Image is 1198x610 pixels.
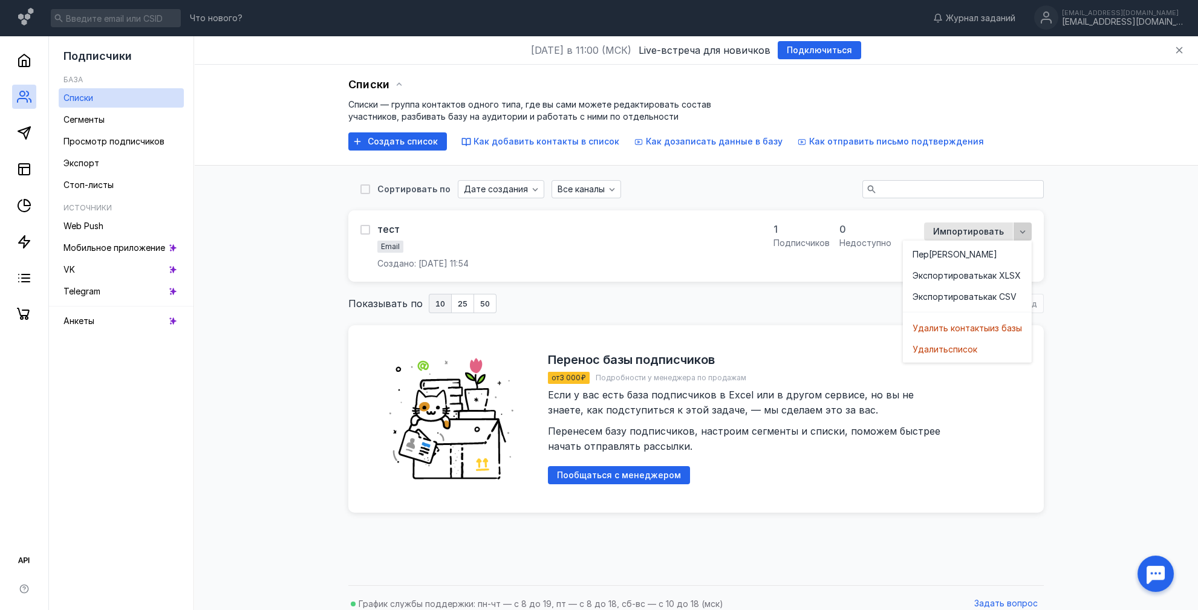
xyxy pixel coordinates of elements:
[913,322,990,334] span: Удалить контакты
[548,389,943,452] span: Если у вас есть база подписчиков в Excel или в другом сервисе, но вы не знаете, как подступиться ...
[839,237,891,249] div: недоступно
[913,290,983,302] span: Экспортировать
[59,175,184,195] a: Стоп-листы
[59,110,184,129] a: Сегменты
[63,316,94,326] span: Анкеты
[557,470,681,481] span: Пообщаться с менеджером
[903,317,1032,339] button: Удалить контактыиз базы
[59,311,184,331] a: Анкеты
[983,269,1021,281] span: как XLSX
[348,132,447,151] button: Создать список
[359,599,723,609] span: График службы поддержки: пн-чт — с 8 до 19, пт — с 8 до 18, сб-вс — с 10 до 18 (мск)
[348,296,423,311] span: Показывать по
[190,14,243,22] span: Что нового?
[552,180,621,198] button: Все каналы
[63,92,93,103] span: Списки
[983,290,1017,302] span: как CSV
[63,158,99,168] span: Экспорт
[634,135,783,148] button: Как дозаписать данные в базу
[59,238,184,258] a: Мобильное приложение
[452,294,474,313] button: 25
[946,12,1015,24] span: Журнал заданий
[773,222,830,236] div: 1
[797,135,984,148] button: Как отправить письмо подтверждения
[548,352,715,367] h2: Перенос базы подписчиков
[59,88,184,108] a: Списки
[933,227,1004,237] span: Импортировать
[913,343,948,355] span: Удалить
[913,269,983,281] span: Экспортировать
[63,242,165,253] span: Мобильное приложение
[368,137,438,147] span: Создать список
[778,41,861,59] button: Подключиться
[596,373,746,382] span: Подробности у менеджера по продажам
[63,264,75,274] span: VK
[639,43,770,57] span: Live-встреча для новичков
[59,282,184,301] a: Telegram
[458,300,467,308] span: 25
[63,114,105,125] span: Сегменты
[474,294,496,313] button: 50
[809,136,984,146] span: Как отправить письмо подтверждения
[548,466,690,484] button: Пообщаться с менеджером
[51,9,181,27] input: Введите email или CSID
[63,286,100,296] span: Telegram
[990,322,1022,334] span: из базы
[480,300,490,308] span: 50
[474,136,619,146] span: Как добавить контакты в список
[1062,9,1183,16] div: [EMAIL_ADDRESS][DOMAIN_NAME]
[348,78,389,91] span: Списки
[903,265,1032,286] button: Экспортироватькак XLSX
[59,216,184,236] a: Web Push
[59,260,184,279] a: VK
[63,203,112,212] h5: Источники
[377,223,400,235] div: тест
[379,343,530,495] img: ede9931b45d85a8c5f1be7e1d817e0cd.png
[924,222,1013,241] button: Импортировать
[839,222,891,236] div: 0
[63,180,114,190] span: Стоп-листы
[461,135,619,148] button: Как добавить контакты в список
[63,136,164,146] span: Просмотр подписчиков
[63,221,103,231] span: Web Push
[1062,17,1183,27] div: [EMAIL_ADDRESS][DOMAIN_NAME]
[381,242,400,251] span: Email
[903,286,1032,307] button: Экспортироватькак CSV
[927,12,1021,24] a: Журнал заданий
[184,14,249,22] a: Что нового?
[773,237,830,249] div: подписчиков
[377,185,451,193] div: Сортировать по
[558,184,605,195] span: Все каналы
[913,248,929,260] span: Пер
[787,45,852,56] span: Подключиться
[646,136,783,146] span: Как дозаписать данные в базу
[377,258,469,270] span: Создано: [DATE] 11:54
[903,244,1032,265] button: Пер[PERSON_NAME]
[903,339,1032,360] button: Удалитьсписок
[531,43,631,57] span: [DATE] в 11:00 (МСК)
[435,300,445,308] span: 10
[59,154,184,173] a: Экспорт
[63,50,132,62] span: Подписчики
[348,99,711,122] span: Списки — группа контактов одного типа, где вы сами можете редактировать состав участников, разбив...
[59,132,184,151] a: Просмотр подписчиков
[377,222,400,236] a: тест
[429,294,452,313] button: 10
[464,184,528,195] span: Дате создания
[974,599,1038,609] span: Задать вопрос
[552,373,586,382] span: от 3 000 ₽
[458,180,544,198] button: Дате создания
[948,343,977,355] span: список
[929,248,997,260] span: [PERSON_NAME]
[63,75,83,84] h5: База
